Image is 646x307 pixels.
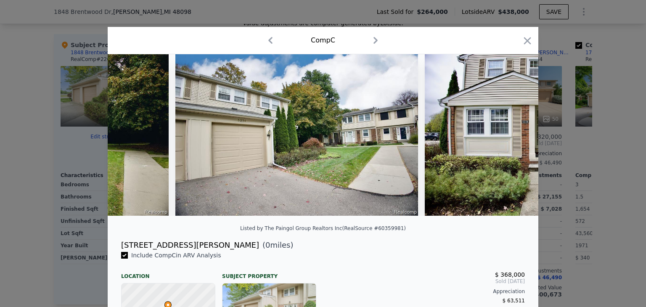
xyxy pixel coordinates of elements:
[503,298,525,304] span: $ 63,511
[265,241,270,249] span: 0
[330,288,525,295] div: Appreciation
[128,252,225,259] span: Include Comp C in ARV Analysis
[222,266,316,280] div: Subject Property
[495,271,525,278] span: $ 368,000
[121,239,259,251] div: [STREET_ADDRESS][PERSON_NAME]
[240,225,406,231] div: Listed by The Paingol Group Realtors Inc (RealSource #60359981)
[162,301,167,306] div: •
[311,35,335,45] div: Comp C
[175,54,418,216] img: Property Img
[259,239,294,251] span: ( miles)
[121,266,215,280] div: Location
[330,278,525,285] span: Sold [DATE]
